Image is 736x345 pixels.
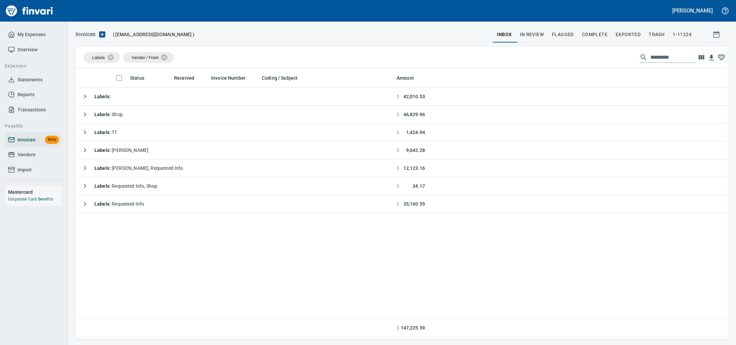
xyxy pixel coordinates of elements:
span: 1-11224 [673,30,691,39]
a: Transactions [5,102,62,117]
span: Beta [45,136,59,143]
a: InvoicesBeta [5,132,62,148]
a: Vendors [5,147,62,162]
span: Payable [5,122,56,130]
span: Labels [92,55,105,60]
span: inbox [497,30,512,39]
strong: Labels : [94,183,112,189]
span: $ [397,324,399,331]
span: Vendors [18,151,35,159]
strong: Labels : [94,165,112,171]
a: Overview [5,42,62,57]
strong: Labels : [94,112,112,117]
button: [PERSON_NAME] [671,5,714,16]
p: Invoices [76,30,95,38]
span: In Review [520,30,544,39]
nav: breadcrumb [76,30,95,38]
span: $ [397,201,399,207]
div: Labels [84,52,120,63]
span: My Expenses [18,30,46,39]
span: $ [397,111,399,118]
span: Complete [582,30,607,39]
span: $ [397,165,399,171]
span: Transactions [18,106,46,114]
span: Statements [18,76,43,84]
span: 9,642.28 [406,147,425,154]
span: [PERSON_NAME] [94,148,148,153]
span: TT [94,130,117,135]
span: Exported [616,30,641,39]
span: Status [130,74,153,82]
span: Status [130,74,144,82]
span: trash [649,30,664,39]
span: Shop [94,112,123,117]
strong: Labels : [94,201,112,207]
button: Upload an Invoice [95,30,109,38]
span: Expenses [5,62,56,70]
span: Import [18,166,32,174]
span: [PERSON_NAME], Requested Info [94,165,183,171]
strong: Labels : [94,130,112,135]
div: Vendor / From [123,52,174,63]
button: Column choices favorited. Click to reset to default [716,52,727,62]
button: Expenses [2,60,58,72]
span: Received [174,74,194,82]
span: Invoices [18,136,35,144]
span: 34.17 [413,183,425,189]
span: Flagged [552,30,574,39]
button: Payable [2,120,58,132]
span: 1,424.94 [406,129,425,136]
span: [EMAIL_ADDRESS][DOMAIN_NAME] [115,31,192,38]
span: Invoice Number [211,74,246,82]
img: Finvari [4,3,55,19]
a: Import [5,162,62,178]
button: Show invoices within a particular date range [706,28,728,41]
button: Download table [706,53,716,63]
p: ( ) [109,31,194,38]
span: $ [397,183,399,189]
strong: Labels : [94,148,112,153]
h5: [PERSON_NAME] [672,7,713,14]
span: Vendor / From [132,55,159,60]
a: My Expenses [5,27,62,42]
span: $ [397,147,399,154]
span: Received [174,74,203,82]
span: 35,160.55 [403,201,425,207]
span: Reports [18,90,34,99]
span: Overview [18,46,37,54]
a: Reports [5,87,62,102]
span: Amount [397,74,414,82]
a: Corporate Card Benefits [8,197,53,202]
span: Amount [397,74,423,82]
a: Statements [5,72,62,87]
span: 147,225.59 [401,324,425,331]
span: 42,010.53 [403,93,425,100]
button: Choose columns to display [696,52,706,62]
span: 12,123.16 [403,165,425,171]
strong: Labels : [94,94,111,99]
span: Invoice Number [211,74,254,82]
span: 46,829.96 [403,111,425,118]
span: $ [397,129,399,136]
span: $ [397,93,399,100]
span: Coding / Subject [262,74,298,82]
span: Requested Info [94,201,144,207]
span: Requested Info, Shop [94,183,157,189]
h6: Mastercard [8,188,62,196]
span: Coding / Subject [262,74,306,82]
